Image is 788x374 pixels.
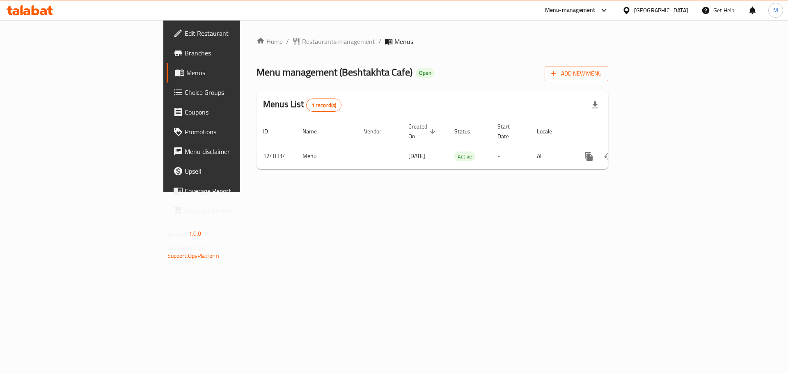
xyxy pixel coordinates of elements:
[364,126,392,136] span: Vendor
[257,37,608,46] nav: breadcrumb
[497,122,520,141] span: Start Date
[257,63,412,81] span: Menu management ( Beshtakhta Cafe )
[167,201,295,220] a: Grocery Checklist
[416,69,435,76] span: Open
[292,37,375,46] a: Restaurants management
[185,28,289,38] span: Edit Restaurant
[167,63,295,83] a: Menus
[454,152,475,161] span: Active
[408,151,425,161] span: [DATE]
[185,107,289,117] span: Coupons
[167,142,295,161] a: Menu disclaimer
[551,69,602,79] span: Add New Menu
[599,147,618,166] button: Change Status
[185,127,289,137] span: Promotions
[167,250,220,261] a: Support.OpsPlatform
[530,144,573,169] td: All
[394,37,413,46] span: Menus
[296,144,357,169] td: Menu
[167,43,295,63] a: Branches
[185,186,289,196] span: Coverage Report
[263,126,279,136] span: ID
[545,66,608,81] button: Add New Menu
[167,228,188,239] span: Version:
[167,23,295,43] a: Edit Restaurant
[263,98,341,112] h2: Menus List
[167,102,295,122] a: Coupons
[573,119,664,144] th: Actions
[167,83,295,102] a: Choice Groups
[634,6,688,15] div: [GEOGRAPHIC_DATA]
[416,68,435,78] div: Open
[167,161,295,181] a: Upsell
[537,126,563,136] span: Locale
[302,126,328,136] span: Name
[185,87,289,97] span: Choice Groups
[454,126,481,136] span: Status
[185,147,289,156] span: Menu disclaimer
[167,181,295,201] a: Coverage Report
[454,151,475,161] div: Active
[585,95,605,115] div: Export file
[579,147,599,166] button: more
[186,68,289,78] span: Menus
[773,6,778,15] span: M
[189,228,202,239] span: 1.0.0
[302,37,375,46] span: Restaurants management
[378,37,381,46] li: /
[167,242,205,253] span: Get support on:
[307,101,341,109] span: 1 record(s)
[185,206,289,216] span: Grocery Checklist
[185,48,289,58] span: Branches
[306,99,342,112] div: Total records count
[491,144,530,169] td: -
[408,122,438,141] span: Created On
[545,5,596,15] div: Menu-management
[257,119,664,169] table: enhanced table
[167,122,295,142] a: Promotions
[185,166,289,176] span: Upsell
